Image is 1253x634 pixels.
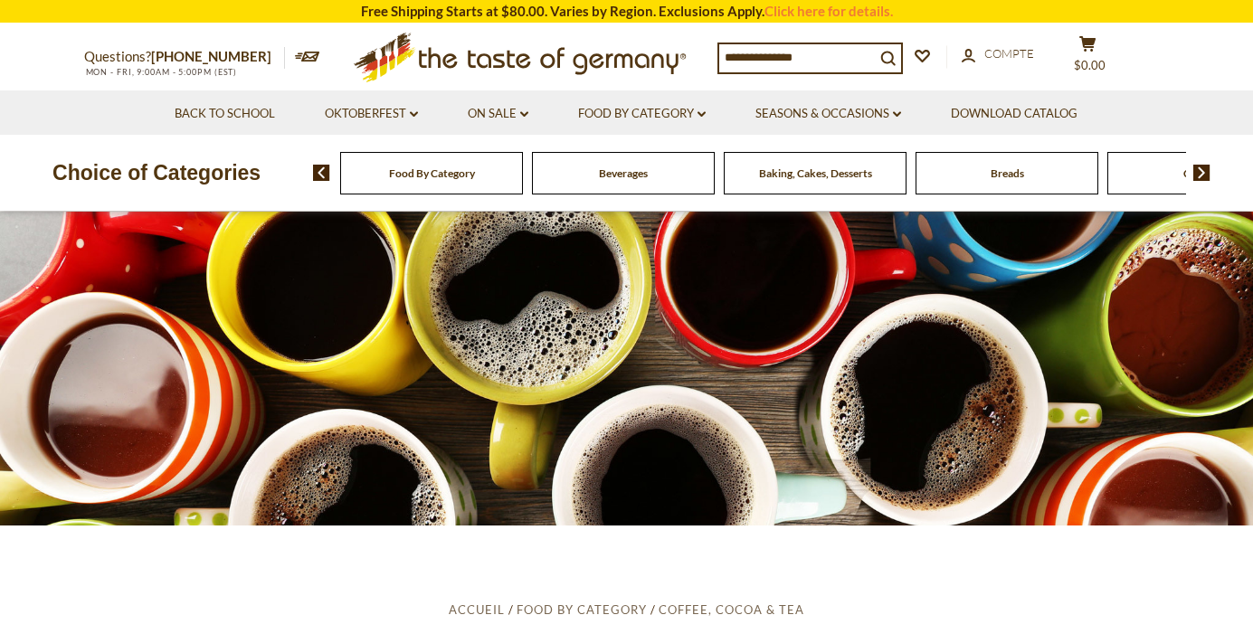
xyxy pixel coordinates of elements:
[84,67,238,77] span: MON - FRI, 9:00AM - 5:00PM (EST)
[755,104,901,124] a: Seasons & Occasions
[659,602,804,617] a: Coffee, Cocoa & Tea
[759,166,872,180] a: Baking, Cakes, Desserts
[951,104,1077,124] a: Download Catalog
[1193,165,1210,181] img: next arrow
[389,166,475,180] a: Food By Category
[991,166,1024,180] a: Breads
[599,166,648,180] a: Beverages
[313,165,330,181] img: previous arrow
[84,45,285,69] p: Questions?
[578,104,706,124] a: Food By Category
[468,104,528,124] a: On Sale
[764,3,893,19] a: Click here for details.
[151,48,271,64] a: [PHONE_NUMBER]
[1061,35,1115,80] button: $0.00
[517,602,647,617] a: Food By Category
[175,104,275,124] a: Back to School
[984,46,1034,61] span: Compte
[325,104,418,124] a: Oktoberfest
[1074,58,1106,72] span: $0.00
[449,602,505,617] a: Accueil
[962,44,1034,64] a: Compte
